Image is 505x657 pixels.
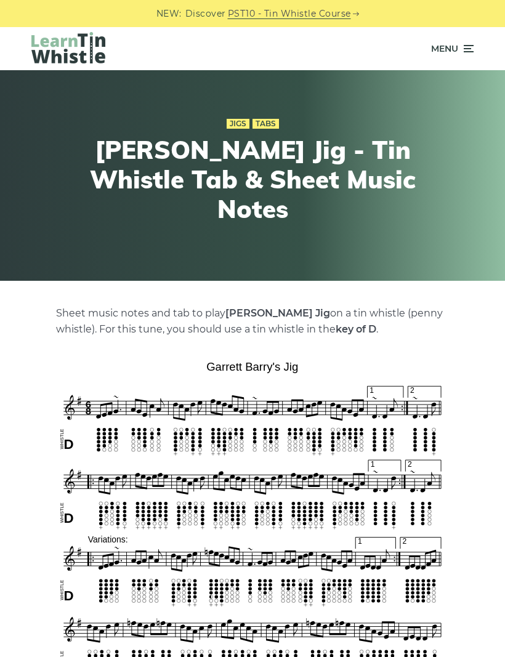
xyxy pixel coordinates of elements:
img: LearnTinWhistle.com [31,32,105,63]
strong: [PERSON_NAME] Jig [225,307,330,319]
h1: [PERSON_NAME] Jig - Tin Whistle Tab & Sheet Music Notes [86,135,419,224]
a: Tabs [252,119,279,129]
p: Sheet music notes and tab to play on a tin whistle (penny whistle). For this tune, you should use... [56,305,449,337]
strong: key of D [336,323,376,335]
a: Jigs [227,119,249,129]
span: Menu [431,33,458,64]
